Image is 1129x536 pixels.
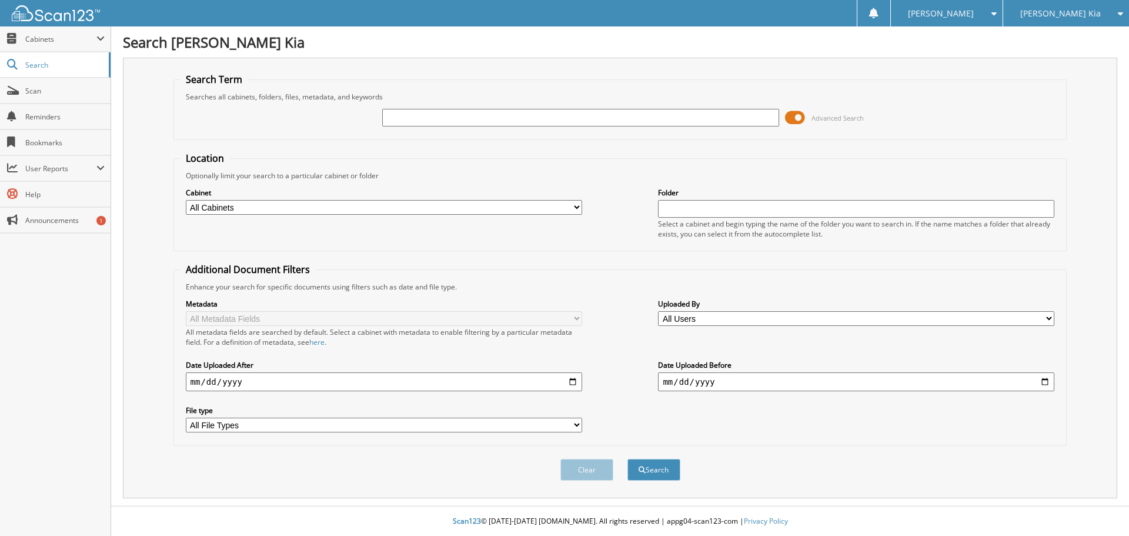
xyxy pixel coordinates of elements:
span: Help [25,189,105,199]
button: Search [627,459,680,481]
a: here [309,337,325,347]
div: Searches all cabinets, folders, files, metadata, and keywords [180,92,1061,102]
div: All metadata fields are searched by default. Select a cabinet with metadata to enable filtering b... [186,327,582,347]
span: [PERSON_NAME] Kia [1020,10,1101,17]
span: Announcements [25,215,105,225]
div: 1 [96,216,106,225]
input: start [186,372,582,391]
img: scan123-logo-white.svg [12,5,100,21]
span: Scan [25,86,105,96]
span: Reminders [25,112,105,122]
label: File type [186,405,582,415]
button: Clear [560,459,613,481]
div: Select a cabinet and begin typing the name of the folder you want to search in. If the name match... [658,219,1054,239]
span: Bookmarks [25,138,105,148]
label: Uploaded By [658,299,1054,309]
input: end [658,372,1054,391]
label: Folder [658,188,1054,198]
div: © [DATE]-[DATE] [DOMAIN_NAME]. All rights reserved | appg04-scan123-com | [111,507,1129,536]
label: Date Uploaded After [186,360,582,370]
div: Enhance your search for specific documents using filters such as date and file type. [180,282,1061,292]
label: Metadata [186,299,582,309]
span: Cabinets [25,34,96,44]
label: Cabinet [186,188,582,198]
div: Optionally limit your search to a particular cabinet or folder [180,171,1061,181]
span: [PERSON_NAME] [908,10,974,17]
label: Date Uploaded Before [658,360,1054,370]
span: Search [25,60,103,70]
span: User Reports [25,164,96,174]
legend: Additional Document Filters [180,263,316,276]
legend: Location [180,152,230,165]
legend: Search Term [180,73,248,86]
h1: Search [PERSON_NAME] Kia [123,32,1117,52]
span: Scan123 [453,516,481,526]
span: Advanced Search [811,114,864,122]
a: Privacy Policy [744,516,788,526]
